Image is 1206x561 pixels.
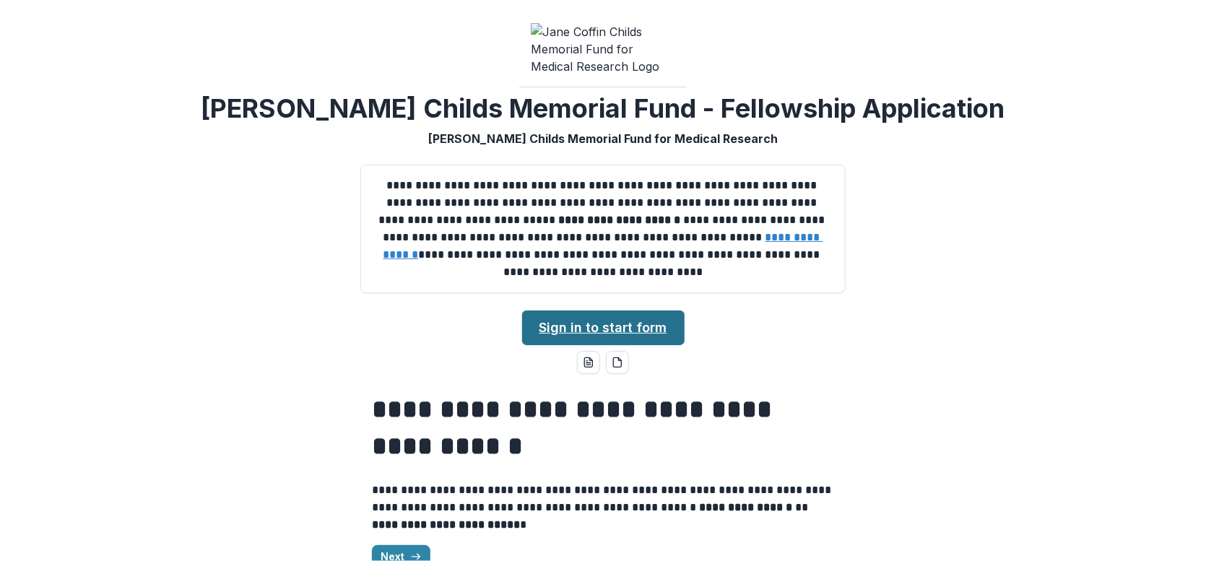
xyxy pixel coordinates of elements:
button: word-download [577,351,600,374]
a: Sign in to start form [522,310,685,345]
button: pdf-download [606,351,629,374]
p: [PERSON_NAME] Childs Memorial Fund for Medical Research [428,130,778,147]
h2: [PERSON_NAME] Childs Memorial Fund - Fellowship Application [201,93,1005,124]
img: Jane Coffin Childs Memorial Fund for Medical Research Logo [531,23,675,75]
